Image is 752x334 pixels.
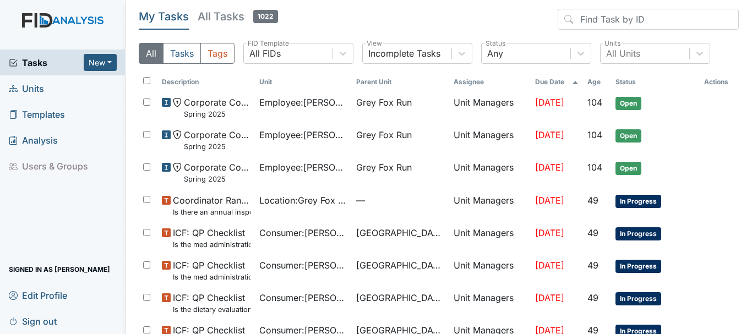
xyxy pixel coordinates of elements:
[615,129,641,143] span: Open
[173,272,250,282] small: Is the med administration assessment current? (document the date in the comment section)
[535,260,564,271] span: [DATE]
[259,161,348,174] span: Employee : [PERSON_NAME]
[84,54,117,71] button: New
[449,189,530,222] td: Unit Managers
[535,162,564,173] span: [DATE]
[173,291,250,315] span: ICF: QP Checklist Is the dietary evaluation current? (document the date in the comment section)
[558,9,739,30] input: Find Task by ID
[352,73,449,91] th: Toggle SortBy
[356,226,445,239] span: [GEOGRAPHIC_DATA]
[449,287,530,319] td: Unit Managers
[356,161,412,174] span: Grey Fox Run
[198,9,278,24] h5: All Tasks
[587,292,598,303] span: 49
[449,73,530,91] th: Assignee
[535,195,564,206] span: [DATE]
[143,77,150,84] input: Toggle All Rows Selected
[615,195,661,208] span: In Progress
[606,47,640,60] div: All Units
[583,73,611,91] th: Toggle SortBy
[253,10,278,23] span: 1022
[259,259,348,272] span: Consumer : [PERSON_NAME][GEOGRAPHIC_DATA]
[173,226,250,250] span: ICF: QP Checklist Is the med administration assessment current? (document the date in the comment...
[531,73,583,91] th: Toggle SortBy
[139,9,189,24] h5: My Tasks
[200,43,235,64] button: Tags
[173,304,250,315] small: Is the dietary evaluation current? (document the date in the comment section)
[9,261,110,278] span: Signed in as [PERSON_NAME]
[615,260,661,273] span: In Progress
[173,207,250,217] small: Is there an annual inspection of the Security and Fire alarm system on file?
[184,174,250,184] small: Spring 2025
[356,96,412,109] span: Grey Fox Run
[184,109,250,119] small: Spring 2025
[587,162,602,173] span: 104
[535,129,564,140] span: [DATE]
[9,56,84,69] a: Tasks
[611,73,700,91] th: Toggle SortBy
[356,259,445,272] span: [GEOGRAPHIC_DATA]
[259,226,348,239] span: Consumer : [PERSON_NAME]
[368,47,440,60] div: Incomplete Tasks
[700,73,739,91] th: Actions
[259,291,348,304] span: Consumer : [PERSON_NAME]
[615,227,661,240] span: In Progress
[249,47,281,60] div: All FIDs
[173,194,250,217] span: Coordinator Random Is there an annual inspection of the Security and Fire alarm system on file?
[535,227,564,238] span: [DATE]
[535,292,564,303] span: [DATE]
[356,194,445,207] span: —
[163,43,201,64] button: Tasks
[173,259,250,282] span: ICF: QP Checklist Is the med administration assessment current? (document the date in the comment...
[587,260,598,271] span: 49
[9,80,44,97] span: Units
[259,96,348,109] span: Employee : [PERSON_NAME][GEOGRAPHIC_DATA]
[157,73,255,91] th: Toggle SortBy
[173,239,250,250] small: Is the med administration assessment current? (document the date in the comment section)
[535,97,564,108] span: [DATE]
[487,47,503,60] div: Any
[259,194,348,207] span: Location : Grey Fox Run
[9,287,67,304] span: Edit Profile
[587,129,602,140] span: 104
[139,43,235,64] div: Type filter
[184,141,250,152] small: Spring 2025
[615,162,641,175] span: Open
[449,222,530,254] td: Unit Managers
[356,128,412,141] span: Grey Fox Run
[259,128,348,141] span: Employee : [PERSON_NAME]
[184,161,250,184] span: Corporate Compliance Spring 2025
[139,43,164,64] button: All
[587,97,602,108] span: 104
[9,106,65,123] span: Templates
[587,195,598,206] span: 49
[449,254,530,287] td: Unit Managers
[615,97,641,110] span: Open
[449,156,530,189] td: Unit Managers
[9,132,58,149] span: Analysis
[356,291,445,304] span: [GEOGRAPHIC_DATA]
[9,313,57,330] span: Sign out
[587,227,598,238] span: 49
[184,96,250,119] span: Corporate Compliance Spring 2025
[184,128,250,152] span: Corporate Compliance Spring 2025
[449,91,530,124] td: Unit Managers
[615,292,661,305] span: In Progress
[255,73,352,91] th: Toggle SortBy
[449,124,530,156] td: Unit Managers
